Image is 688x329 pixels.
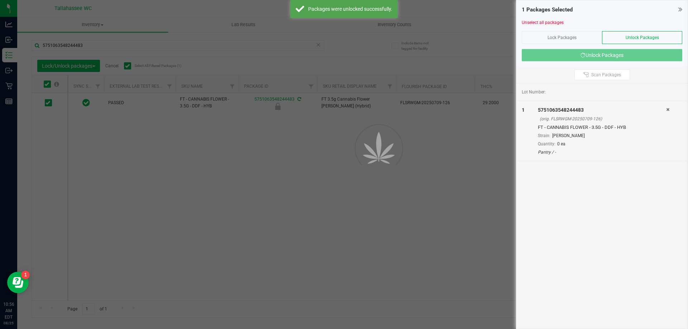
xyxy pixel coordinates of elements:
span: Unlock Packages [626,35,659,40]
button: Scan Packages [574,69,630,80]
iframe: Resource center [7,272,29,293]
span: Strain: [538,133,550,138]
span: 0 ea [557,141,565,146]
span: [PERSON_NAME] [552,133,585,138]
div: FT - CANNABIS FLOWER - 3.5G - DDF - HYB [538,124,666,131]
span: 1 [522,107,525,113]
span: Lot Number: [522,89,546,95]
iframe: Resource center unread badge [21,271,30,279]
span: Lock Packages [548,35,577,40]
div: (orig. FLSRWGM-20250709-126) [540,116,666,122]
div: 5751063548244483 [538,106,666,114]
span: Scan Packages [591,72,621,78]
button: Unlock Packages [522,49,682,61]
div: Pantry / - [538,149,666,155]
a: Unselect all packages [522,20,564,25]
span: Quantity: [538,141,555,146]
div: Packages were unlocked successfully. [308,5,392,13]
